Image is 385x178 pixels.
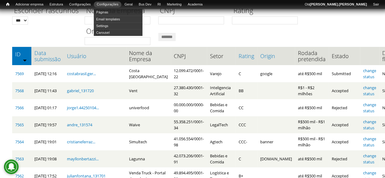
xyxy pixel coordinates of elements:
[236,116,257,133] td: CCC
[232,5,302,16] label: Rating
[302,2,370,8] a: Olá[PERSON_NAME].[PERSON_NAME]
[67,88,94,93] a: gabriel_131720
[67,105,99,110] a: jorge1.44250104...
[158,5,228,16] label: CNPJ
[3,2,12,7] a: Início
[295,99,329,116] td: até R$500 mil
[171,133,207,150] td: 41.056.554/0001-98
[171,99,207,116] td: 00.000.000/0000-00
[257,133,295,150] td: banner
[295,82,329,99] td: R$1 - R$2 milhões
[236,82,257,99] td: BB
[15,156,24,162] a: 7563
[67,122,92,127] a: andre_131574
[67,53,123,59] a: Usuário
[310,2,367,6] strong: [PERSON_NAME].[PERSON_NAME]
[31,116,64,133] td: [DATE] 19:57
[295,47,329,65] th: Rodada pretendida
[15,51,28,57] a: ID
[164,2,184,8] a: Marketing
[236,65,257,82] td: C
[34,50,61,62] a: Data submissão
[329,82,360,99] td: Accepted
[15,71,24,76] a: 7569
[66,2,94,8] a: Configurações
[171,47,207,65] th: CNPJ
[31,99,64,116] td: [DATE] 01:17
[207,116,236,133] td: LegalTech
[295,150,329,167] td: até R$500 mil
[329,150,360,167] td: Rejected
[207,82,236,99] td: Inteligencia Artificial
[94,2,121,8] a: Configurações
[363,102,376,113] a: change status
[23,58,27,62] img: ordem crescente
[85,5,154,16] label: Nome da Empresa
[236,99,257,116] td: CC
[15,139,24,145] a: 7564
[15,88,24,93] a: 7568
[184,2,205,8] a: Academia
[31,150,64,167] td: [DATE] 19:08
[154,2,164,8] a: RI
[260,53,292,59] a: Origin
[126,150,171,167] td: Lagunna
[295,116,329,133] td: R$500 mil - R$1 milhão
[207,65,236,82] td: Varejo
[295,133,329,150] td: R$500 mil - R$1 milhão
[6,2,9,6] span: Início
[171,65,207,82] td: 12.099.472/0001-22
[236,133,257,150] td: CCC-
[363,85,376,96] a: change status
[207,133,236,150] td: Agtech
[329,99,360,116] td: Rejected
[363,136,376,148] a: change status
[239,53,254,59] a: Rating
[171,116,207,133] td: 55.358.251/0001-34
[31,65,64,82] td: [DATE] 12:16
[126,133,171,150] td: Simultech
[370,2,382,8] a: Sair
[363,153,376,165] a: change status
[15,105,24,110] a: 7566
[12,2,47,8] a: Adicionar empresa
[257,65,295,82] td: google
[15,122,24,127] a: 7565
[171,150,207,167] td: 42.073.206/0001-91
[67,156,99,162] a: mayllonbertazzi...
[126,99,171,116] td: univerfood
[85,26,154,37] label: Origem
[257,150,295,167] td: [DOMAIN_NAME]
[126,65,171,82] td: Costa [GEOGRAPHIC_DATA]
[236,150,257,167] td: C
[329,65,360,82] td: Submitted
[363,119,376,131] a: change status
[12,5,81,16] label: Esconder rascunhos
[47,2,66,8] a: Estrutura
[295,65,329,82] td: até R$500 mil
[207,150,236,167] td: Bebidas e Comida
[363,68,376,79] a: change status
[31,133,64,150] td: [DATE] 19:01
[121,2,136,8] a: Geral
[171,82,207,99] td: 27.380.430/0001-32
[126,47,171,65] th: Nome da Empresa
[31,82,64,99] td: [DATE] 11:43
[67,71,96,76] a: costabrasil.ger...
[329,133,360,150] td: Accepted
[329,47,360,65] th: Estado
[136,2,155,8] a: Bus Dev
[67,139,95,145] a: cristianeferraz...
[126,116,171,133] td: Waive
[329,116,360,133] td: Accepted
[126,82,171,99] td: Vent
[207,99,236,116] td: Bebidas e Comida
[207,47,236,65] th: Setor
